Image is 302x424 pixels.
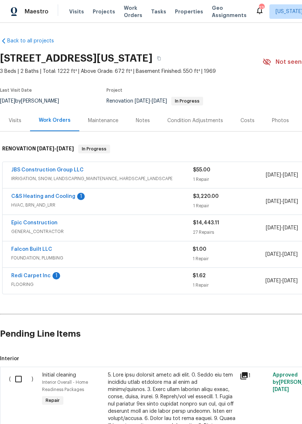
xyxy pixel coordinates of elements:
span: [DATE] [273,387,289,392]
span: Projects [93,8,115,15]
div: Maintenance [88,117,118,124]
span: - [266,198,298,205]
div: Photos [272,117,289,124]
div: 1 Repair [193,255,265,262]
span: $1.62 [193,273,206,278]
span: Work Orders [124,4,142,19]
span: FLOORING [11,281,193,288]
span: In Progress [172,99,202,103]
span: $55.00 [193,167,210,172]
span: - [266,171,298,179]
span: [DATE] [283,172,298,178]
a: JBS Construction Group LLC [11,167,84,172]
span: [DATE] [266,225,281,230]
span: $1.00 [193,247,206,252]
span: [DATE] [282,252,298,257]
span: [DATE] [282,278,298,283]
div: Visits [9,117,21,124]
div: 1 Repair [193,176,266,183]
div: 1 Repair [193,202,266,209]
span: Properties [175,8,203,15]
a: C&S Heating and Cooling [11,194,75,199]
span: [DATE] [135,99,150,104]
span: Renovation [106,99,203,104]
span: Repair [43,397,63,404]
span: - [265,251,298,258]
div: 1 Repair [193,282,265,289]
span: [DATE] [56,146,74,151]
span: Maestro [25,8,49,15]
span: FOUNDATION, PLUMBING [11,254,193,262]
span: [DATE] [152,99,167,104]
span: IRRIGATION, SNOW, LANDSCAPING_MAINTENANCE, HARDSCAPE_LANDSCAPE [11,175,193,182]
div: Work Orders [39,117,71,124]
div: 1 [77,193,85,200]
span: - [37,146,74,151]
span: - [265,277,298,284]
span: Initial cleaning [42,373,76,378]
span: - [135,99,167,104]
span: GENERAL_CONTRACTOR [11,228,193,235]
div: 27 Repairs [193,229,266,236]
div: Costs [240,117,255,124]
span: $14,443.11 [193,220,219,225]
a: Epic Construction [11,220,58,225]
span: Interior Overall - Home Readiness Packages [42,380,88,392]
div: Notes [136,117,150,124]
span: - [266,224,298,232]
span: Geo Assignments [212,4,247,19]
span: HVAC, BRN_AND_LRR [11,201,193,209]
span: Tasks [151,9,166,14]
div: 23 [259,4,264,12]
div: Condition Adjustments [167,117,223,124]
span: [DATE] [283,199,298,204]
span: [DATE] [266,172,281,178]
span: Visits [69,8,84,15]
a: Redi Carpet Inc [11,273,51,278]
span: [DATE] [283,225,298,230]
span: [DATE] [37,146,54,151]
a: Falcon Built LLC [11,247,52,252]
span: Project [106,88,122,92]
h6: RENOVATION [2,145,74,153]
span: [DATE] [266,199,281,204]
span: [DATE] [265,278,281,283]
span: $3,220.00 [193,194,219,199]
span: In Progress [79,145,109,153]
button: Copy Address [152,52,165,65]
span: [DATE] [265,252,281,257]
div: 1 [240,371,268,380]
div: 1 [53,272,60,279]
